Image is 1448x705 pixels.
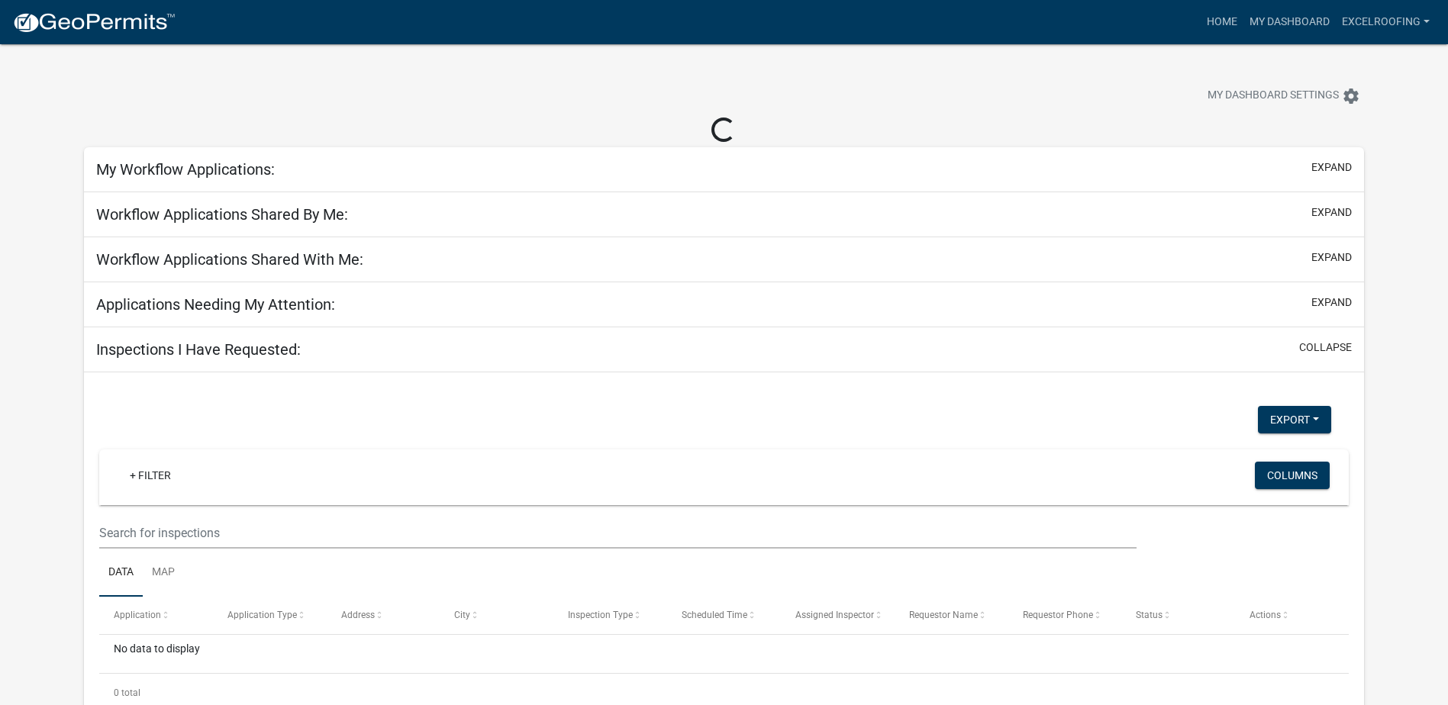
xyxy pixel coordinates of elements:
span: Scheduled Time [682,610,747,620]
h5: My Workflow Applications: [96,160,275,179]
span: Application [114,610,161,620]
datatable-header-cell: Inspection Type [553,597,667,633]
span: Application Type [227,610,297,620]
h5: Workflow Applications Shared By Me: [96,205,348,224]
datatable-header-cell: Requestor Phone [1008,597,1121,633]
span: Status [1136,610,1163,620]
input: Search for inspections [99,517,1137,549]
span: Requestor Phone [1023,610,1093,620]
button: expand [1311,159,1352,175]
button: collapse [1299,340,1352,356]
datatable-header-cell: Status [1121,597,1235,633]
a: Map [143,549,184,597]
span: My Dashboard Settings [1208,87,1339,105]
button: expand [1311,249,1352,266]
span: Assigned Inspector [795,610,874,620]
datatable-header-cell: Assigned Inspector [781,597,895,633]
datatable-header-cell: City [440,597,553,633]
span: City [454,610,470,620]
h5: Applications Needing My Attention: [96,295,335,314]
button: Columns [1255,462,1330,489]
button: expand [1311,204,1352,221]
h5: Workflow Applications Shared With Me: [96,250,363,269]
a: Home [1201,8,1243,37]
a: My Dashboard [1243,8,1336,37]
button: My Dashboard Settingssettings [1195,81,1372,111]
a: + Filter [118,462,183,489]
a: ExcelRoofing [1336,8,1436,37]
datatable-header-cell: Requestor Name [895,597,1008,633]
datatable-header-cell: Application [99,597,213,633]
a: Data [99,549,143,597]
span: Requestor Name [909,610,978,620]
span: Inspection Type [568,610,633,620]
div: No data to display [99,635,1349,673]
button: expand [1311,295,1352,311]
datatable-header-cell: Address [326,597,440,633]
span: Address [341,610,375,620]
datatable-header-cell: Scheduled Time [667,597,781,633]
h5: Inspections I Have Requested: [96,340,301,359]
datatable-header-cell: Application Type [213,597,327,633]
i: settings [1342,87,1360,105]
span: Actions [1250,610,1281,620]
button: Export [1258,406,1331,433]
datatable-header-cell: Actions [1235,597,1349,633]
